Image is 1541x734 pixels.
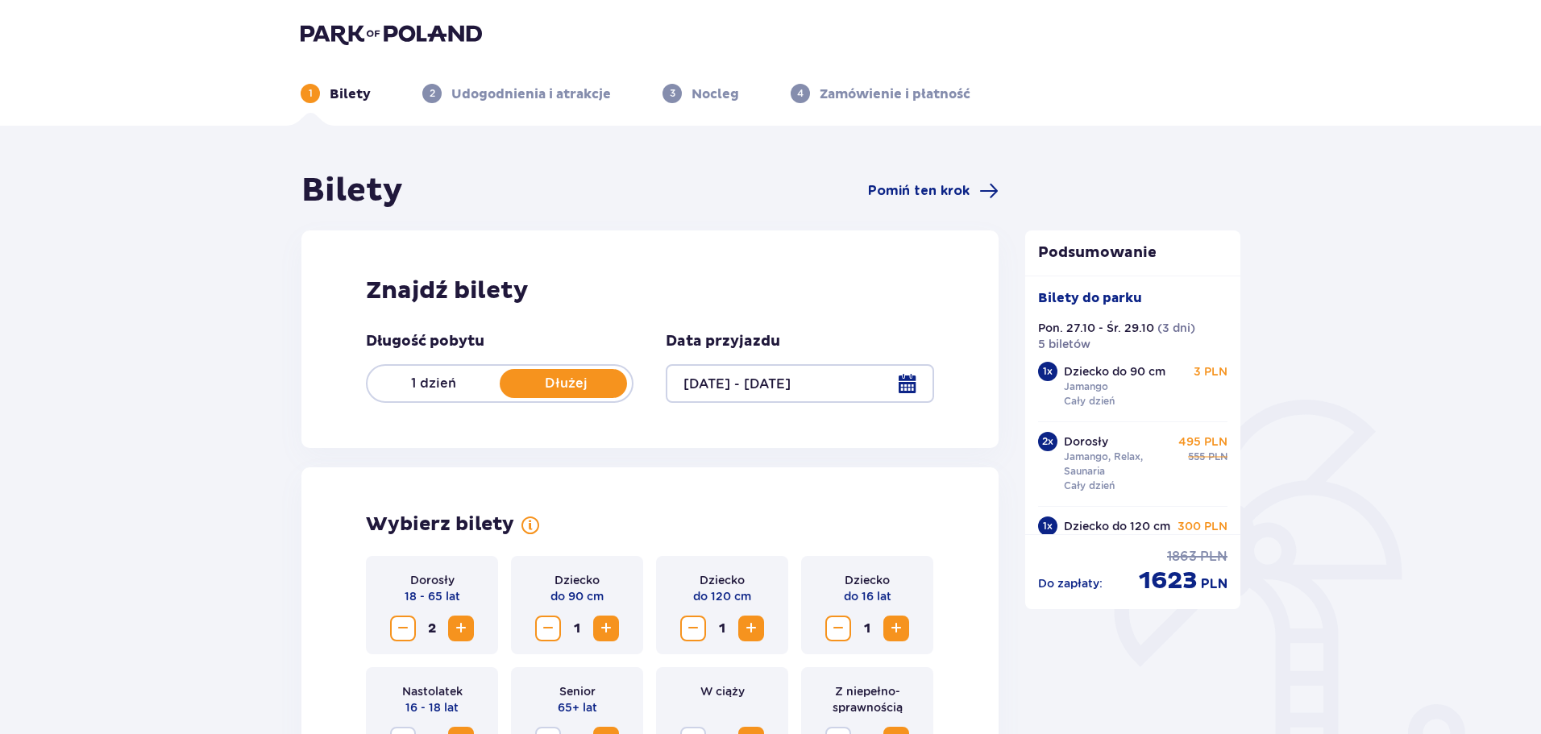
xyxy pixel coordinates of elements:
p: Wybierz bilety [366,512,514,537]
p: Cały dzień [1064,479,1115,493]
button: Decrease [535,616,561,641]
p: do 90 cm [550,588,604,604]
p: 65+ lat [558,699,597,715]
p: ( 3 dni ) [1157,320,1195,336]
p: do 120 cm [693,588,751,604]
p: Senior [559,683,596,699]
p: 18 - 65 lat [405,588,460,604]
p: 4 [797,86,804,101]
p: PLN [1201,575,1227,593]
p: Dziecko [555,572,600,588]
span: 1 [854,616,880,641]
p: Bilety do parku [1038,289,1142,307]
p: do 16 lat [844,588,891,604]
span: 1 [709,616,735,641]
div: 1 x [1038,516,1057,536]
p: Nastolatek [402,683,463,699]
button: Increase [883,616,909,641]
p: Dorosły [1064,433,1108,450]
p: Podsumowanie [1025,243,1241,263]
button: Increase [593,616,619,641]
p: Dziecko do 120 cm [1064,518,1170,534]
p: 300 PLN [1178,518,1227,534]
span: Pomiń ten krok [868,182,970,200]
p: PLN [1200,548,1227,566]
p: Nocleg [692,85,739,103]
p: 555 [1188,450,1205,464]
h1: Bilety [301,171,403,211]
p: Długość pobytu [366,332,484,351]
p: Zamówienie i płatność [820,85,970,103]
h2: Znajdź bilety [366,276,934,306]
p: Dorosły [410,572,455,588]
p: 2 [430,86,435,101]
p: 3 PLN [1194,363,1227,379]
p: 495 PLN [1178,433,1227,450]
p: Data przyjazdu [666,332,780,351]
img: Park of Poland logo [301,23,482,45]
p: Pon. 27.10 - Śr. 29.10 [1038,320,1154,336]
div: 1 x [1038,362,1057,381]
p: 3 [670,86,675,101]
p: Udogodnienia i atrakcje [451,85,611,103]
div: 2 x [1038,432,1057,451]
p: Jamango [1064,379,1108,394]
p: Dłużej [500,375,632,392]
p: Z niepełno­sprawnością [814,683,920,715]
p: PLN [1208,450,1227,464]
p: Dziecko do 90 cm [1064,363,1165,379]
button: Decrease [390,616,416,641]
p: Dziecko [700,572,745,588]
p: Jamango, Relax, Saunaria [1064,450,1175,479]
p: 1 dzień [368,375,500,392]
p: Do zapłaty : [1038,575,1103,591]
p: 1623 [1139,566,1198,596]
span: 1 [564,616,590,641]
p: 1863 [1167,548,1197,566]
p: 1 [309,86,313,101]
p: Bilety [330,85,371,103]
p: W ciąży [700,683,745,699]
button: Increase [738,616,764,641]
button: Increase [448,616,474,641]
p: 5 biletów [1038,336,1090,352]
button: Decrease [825,616,851,641]
p: Dziecko [845,572,890,588]
p: Cały dzień [1064,394,1115,408]
button: Decrease [680,616,706,641]
span: 2 [419,616,445,641]
a: Pomiń ten krok [868,181,999,201]
p: 16 - 18 lat [405,699,459,715]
